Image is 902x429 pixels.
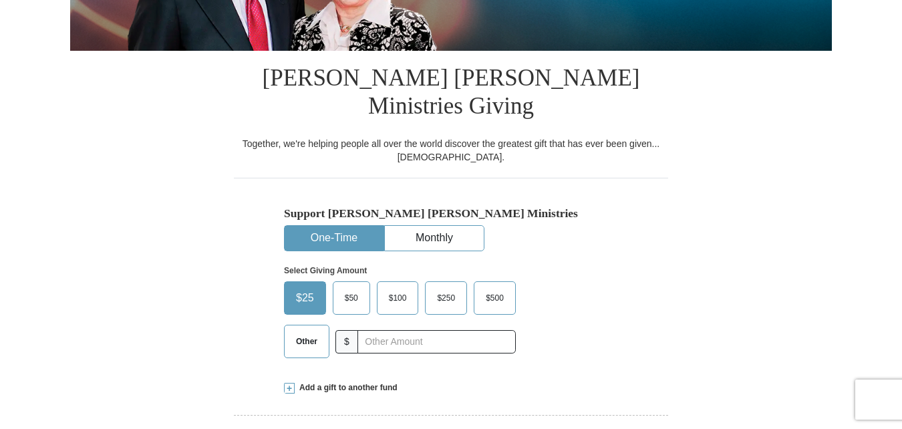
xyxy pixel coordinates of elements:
strong: Select Giving Amount [284,266,367,275]
span: $100 [382,288,414,308]
button: Monthly [385,226,484,251]
span: Other [289,331,324,351]
span: $25 [289,288,321,308]
button: One-Time [285,226,384,251]
h5: Support [PERSON_NAME] [PERSON_NAME] Ministries [284,206,618,221]
h1: [PERSON_NAME] [PERSON_NAME] Ministries Giving [234,51,668,137]
span: Add a gift to another fund [295,382,398,394]
input: Other Amount [357,330,516,353]
span: $ [335,330,358,353]
span: $50 [338,288,365,308]
span: $500 [479,288,510,308]
span: $250 [430,288,462,308]
div: Together, we're helping people all over the world discover the greatest gift that has ever been g... [234,137,668,164]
